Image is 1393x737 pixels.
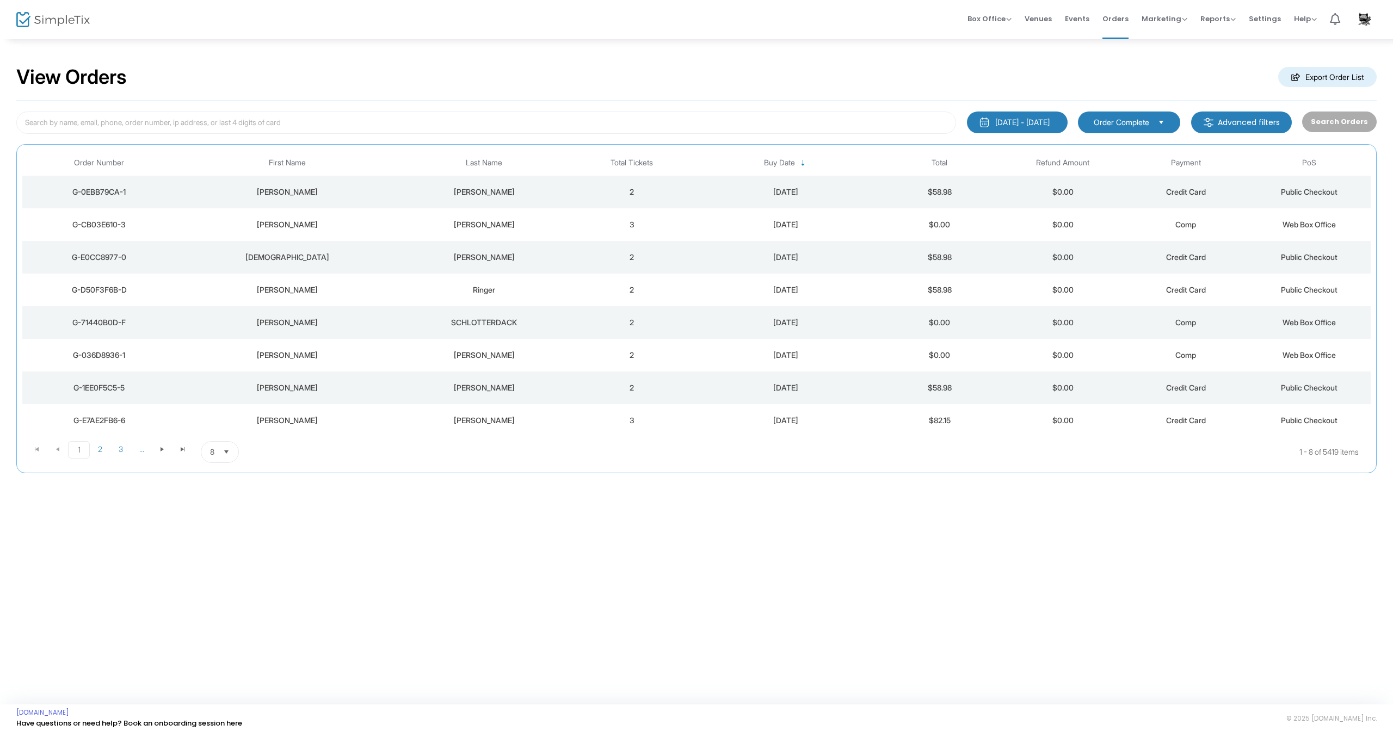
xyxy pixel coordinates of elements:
td: $0.00 [1001,241,1124,274]
span: Web Box Office [1283,220,1336,229]
span: Public Checkout [1281,383,1337,392]
div: Bennett [400,415,568,426]
span: Page 2 [90,441,110,457]
td: $0.00 [1001,274,1124,306]
td: $82.15 [878,404,1001,437]
div: G-E7AE2FB6-6 [25,415,174,426]
div: Pendergrass [400,382,568,393]
span: Credit Card [1166,383,1206,392]
div: 9/18/2025 [696,284,875,295]
div: G-71440B0D-F [25,317,174,328]
a: [DOMAIN_NAME] [16,708,69,717]
td: 2 [570,241,693,274]
span: Go to the last page [178,445,187,454]
span: Page 1 [68,441,90,459]
span: Credit Card [1166,187,1206,196]
td: $58.98 [878,241,1001,274]
th: Refund Amount [1001,150,1124,176]
td: 2 [570,274,693,306]
td: $0.00 [878,339,1001,371]
span: Order Complete [1094,117,1149,128]
td: $58.98 [878,371,1001,404]
span: Marketing [1142,14,1187,24]
td: 3 [570,208,693,241]
td: $58.98 [878,274,1001,306]
span: Comp [1175,220,1196,229]
span: Credit Card [1166,252,1206,262]
div: Data table [22,150,1371,437]
div: 9/18/2025 [696,187,875,197]
span: Public Checkout [1281,285,1337,294]
div: Ringer [400,284,568,295]
div: [DATE] - [DATE] [995,117,1050,128]
span: © 2025 [DOMAIN_NAME] Inc. [1286,714,1377,723]
m-button: Advanced filters [1191,112,1292,133]
td: $0.00 [1001,339,1124,371]
div: G-D50F3F6B-D [25,284,174,295]
td: 2 [570,176,693,208]
div: Fogel [400,187,568,197]
td: 2 [570,371,693,404]
span: Go to the next page [158,445,167,454]
span: Order Number [74,158,124,168]
td: 2 [570,306,693,339]
div: SCHLOTTERDACK [400,317,568,328]
kendo-pager-info: 1 - 8 of 5419 items [347,441,1359,463]
button: Select [1154,116,1169,128]
div: DAVID [179,317,395,328]
span: Go to the next page [152,441,172,457]
td: $58.98 [878,176,1001,208]
div: G-0EBB79CA-1 [25,187,174,197]
h2: View Orders [16,65,127,89]
span: Events [1065,5,1089,33]
span: Page 4 [131,441,152,457]
div: ROZANNE [400,350,568,361]
span: Orders [1102,5,1129,33]
span: Web Box Office [1283,350,1336,360]
m-button: Export Order List [1278,67,1377,87]
div: Adam [179,187,395,197]
td: $0.00 [878,208,1001,241]
div: G-CB03E610-3 [25,219,174,230]
span: PoS [1302,158,1316,168]
td: 2 [570,339,693,371]
div: Kevin [179,382,395,393]
span: Payment [1171,158,1201,168]
div: Cristien [179,252,395,263]
div: WILLE [179,350,395,361]
div: G-1EE0F5C5-5 [25,382,174,393]
img: monthly [979,117,990,128]
span: 8 [210,447,214,457]
div: G-036D8936-1 [25,350,174,361]
div: G-E0CC8977-0 [25,252,174,263]
span: First Name [269,158,306,168]
td: $0.00 [1001,306,1124,339]
img: filter [1203,117,1214,128]
td: $0.00 [1001,371,1124,404]
span: Settings [1249,5,1281,33]
th: Total [878,150,1001,176]
a: Have questions or need help? Book an onboarding session here [16,718,242,728]
span: Reports [1200,14,1236,24]
td: $0.00 [1001,208,1124,241]
span: Comp [1175,350,1196,360]
div: Kim [179,415,395,426]
button: Select [219,442,234,462]
div: KLINE [400,219,568,230]
span: Venues [1025,5,1052,33]
span: Public Checkout [1281,187,1337,196]
span: Last Name [466,158,502,168]
span: Box Office [967,14,1012,24]
td: $0.00 [1001,176,1124,208]
th: Total Tickets [570,150,693,176]
td: $0.00 [1001,404,1124,437]
button: [DATE] - [DATE] [967,112,1068,133]
span: Comp [1175,318,1196,327]
span: Buy Date [764,158,795,168]
div: MELISSA [179,219,395,230]
td: $0.00 [878,306,1001,339]
div: 9/17/2025 [696,382,875,393]
div: Dunkle [400,252,568,263]
div: 9/18/2025 [696,350,875,361]
div: 9/18/2025 [696,219,875,230]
